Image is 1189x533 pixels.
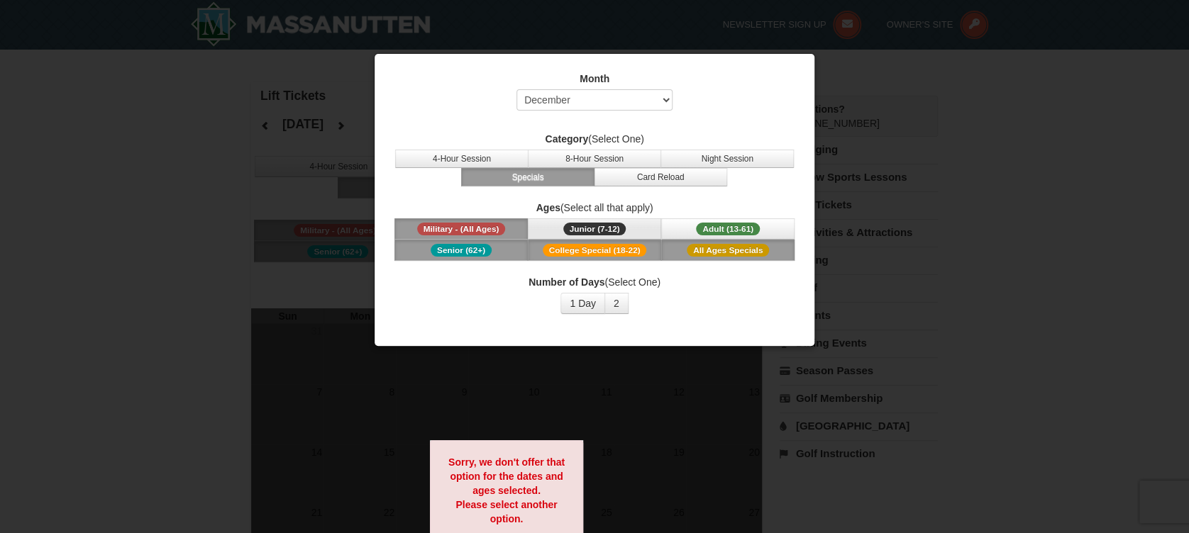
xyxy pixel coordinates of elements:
[431,244,492,257] span: Senior (62+)
[696,223,760,235] span: Adult (13-61)
[594,168,727,186] button: Card Reload
[661,218,795,240] button: Adult (13-61)
[529,276,604,288] strong: Number of Days
[417,223,506,235] span: Military - (All Ages)
[461,168,594,186] button: Specials
[660,150,794,168] button: Night Session
[563,223,626,235] span: Junior (7-12)
[661,240,795,261] button: All Ages Specials
[394,240,528,261] button: Senior (62+)
[528,240,661,261] button: College Special (18-22)
[604,293,629,314] button: 2
[392,132,797,146] label: (Select One)
[545,133,588,145] strong: Category
[392,201,797,215] label: (Select all that apply)
[394,218,528,240] button: Military - (All Ages)
[687,244,769,257] span: All Ages Specials
[536,202,560,213] strong: Ages
[392,275,797,289] label: (Select One)
[560,293,605,314] button: 1 Day
[395,150,529,168] button: 4-Hour Session
[580,73,609,84] strong: Month
[448,456,565,524] strong: Sorry, we don't offer that option for the dates and ages selected. Please select another option.
[528,218,661,240] button: Junior (7-12)
[528,150,661,168] button: 8-Hour Session
[543,244,647,257] span: College Special (18-22)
